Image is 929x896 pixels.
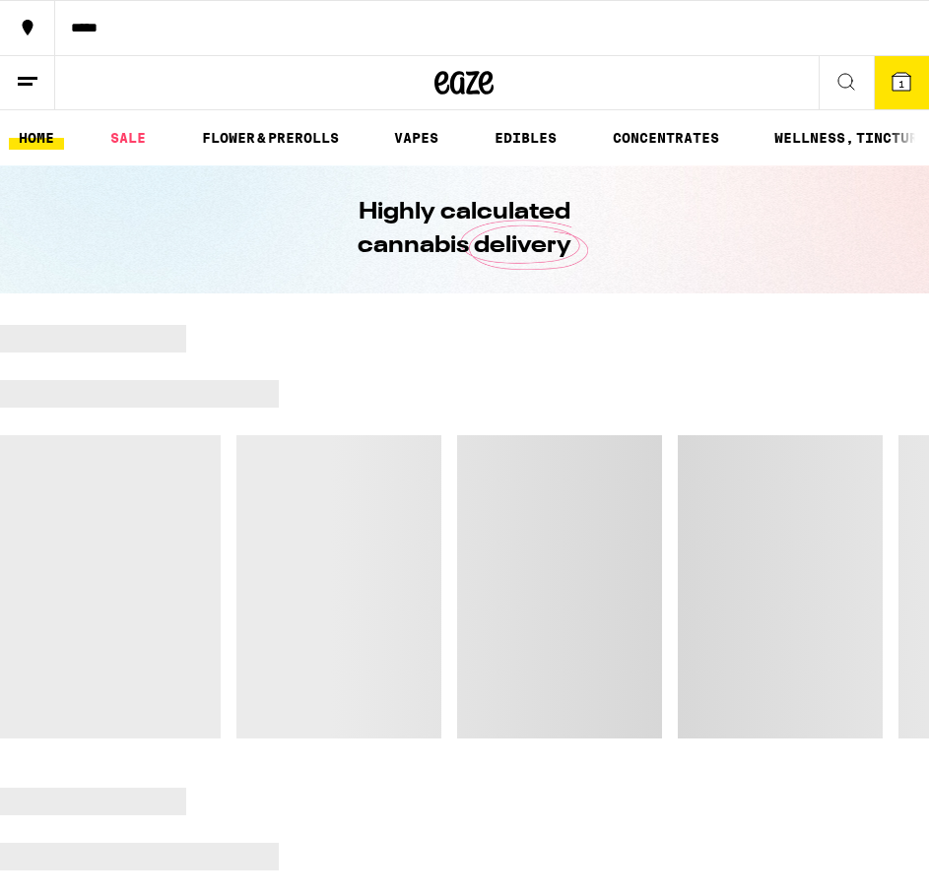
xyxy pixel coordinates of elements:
a: CONCENTRATES [603,126,729,150]
span: 1 [898,78,904,90]
button: 1 [874,56,929,109]
h1: Highly calculated cannabis delivery [302,196,628,263]
a: VAPES [384,126,448,150]
a: FLOWER & PREROLLS [192,126,349,150]
a: HOME [9,126,64,150]
a: SALE [100,126,156,150]
a: EDIBLES [485,126,566,150]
